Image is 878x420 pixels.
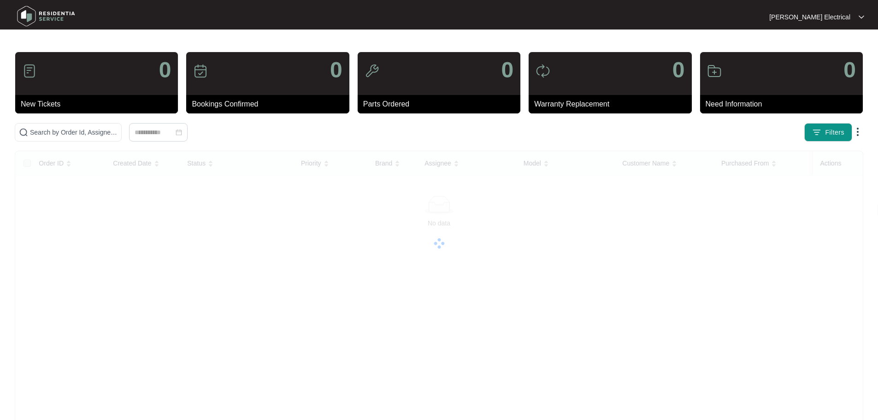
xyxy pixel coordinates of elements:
[843,59,856,81] p: 0
[365,64,379,78] img: icon
[706,99,863,110] p: Need Information
[672,59,685,81] p: 0
[193,64,208,78] img: icon
[852,126,863,137] img: dropdown arrow
[22,64,37,78] img: icon
[501,59,513,81] p: 0
[812,128,821,137] img: filter icon
[30,127,118,137] input: Search by Order Id, Assignee Name, Customer Name, Brand and Model
[707,64,722,78] img: icon
[825,128,844,137] span: Filters
[330,59,342,81] p: 0
[14,2,78,30] img: residentia service logo
[859,15,864,19] img: dropdown arrow
[21,99,178,110] p: New Tickets
[159,59,171,81] p: 0
[19,128,28,137] img: search-icon
[363,99,520,110] p: Parts Ordered
[534,99,691,110] p: Warranty Replacement
[804,123,852,142] button: filter iconFilters
[769,12,850,22] p: [PERSON_NAME] Electrical
[192,99,349,110] p: Bookings Confirmed
[536,64,550,78] img: icon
